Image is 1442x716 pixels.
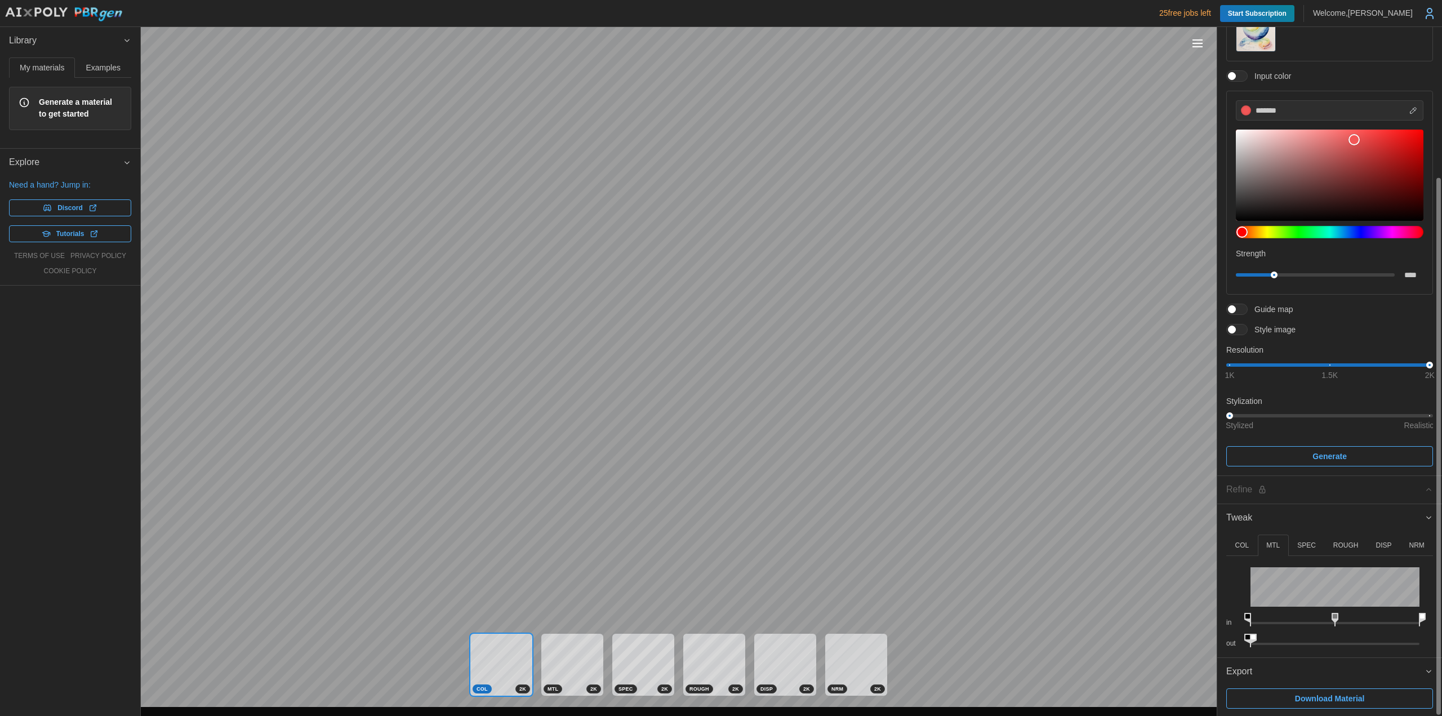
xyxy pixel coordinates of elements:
span: Generate a material to get started [39,96,122,121]
span: DISP [760,685,773,693]
button: Generate [1226,446,1433,466]
span: Discord [57,200,83,216]
span: Guide map [1248,304,1293,315]
a: terms of use [14,251,65,261]
span: MTL [548,685,558,693]
p: 25 free jobs left [1159,7,1211,19]
p: MTL [1266,541,1280,550]
a: Start Subscription [1220,5,1294,22]
button: Export [1217,658,1442,686]
p: Need a hand? Jump in: [9,179,131,190]
span: Tutorials [56,226,84,242]
p: out [1226,639,1241,648]
span: NRM [831,685,843,693]
span: Examples [86,64,121,72]
span: COL [477,685,488,693]
span: SPEC [618,685,633,693]
p: DISP [1376,541,1391,550]
p: Stylization [1226,395,1433,407]
span: Download Material [1295,689,1365,708]
span: Export [1226,658,1425,686]
span: 2 K [874,685,881,693]
p: Resolution [1226,344,1433,355]
a: Tutorials [9,225,131,242]
p: SPEC [1297,541,1316,550]
div: Tweak [1217,532,1442,657]
button: Toggle viewport controls [1190,35,1205,51]
p: Welcome, [PERSON_NAME] [1313,7,1413,19]
span: Tweak [1226,504,1425,532]
span: Generate [1312,447,1347,466]
a: cookie policy [43,266,96,276]
span: Input color [1248,70,1291,82]
span: 2 K [590,685,597,693]
span: 2 K [732,685,739,693]
span: My materials [20,64,64,72]
button: Tweak [1217,504,1442,532]
p: NRM [1409,541,1424,550]
button: Refine [1217,476,1442,504]
span: 2 K [519,685,526,693]
span: Start Subscription [1228,5,1287,22]
p: in [1226,618,1241,628]
span: Explore [9,149,123,176]
span: 2 K [803,685,810,693]
p: ROUGH [1333,541,1359,550]
p: Strength [1236,248,1423,259]
span: 2 K [661,685,668,693]
span: ROUGH [689,685,709,693]
a: Discord [9,199,131,216]
span: Library [9,27,123,55]
img: Prompt style [1236,12,1275,51]
div: Refine [1226,483,1425,497]
a: privacy policy [70,251,126,261]
span: Style image [1248,324,1296,335]
img: AIxPoly PBRgen [5,7,123,22]
button: Download Material [1226,688,1433,709]
p: COL [1235,541,1249,550]
button: Prompt style [1236,12,1276,52]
